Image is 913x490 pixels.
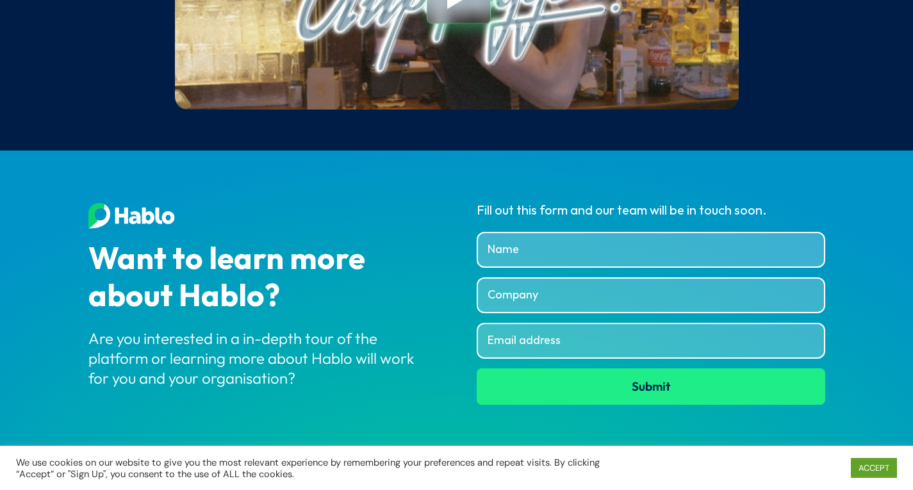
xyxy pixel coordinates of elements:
[477,202,825,219] div: Fill out this form and our team will be in touch soon.
[16,457,633,480] div: We use cookies on our website to give you the most relevant experience by remembering your prefer...
[477,368,825,404] button: Submit
[88,241,436,315] div: Want to learn more about Hablo?
[477,232,825,268] input: Name
[477,323,825,359] input: Email address
[477,277,825,313] input: Company
[88,329,436,389] div: Are you interested in a in-depth tour of the platform or learning more about Hablo will work for ...
[88,202,175,229] img: Hablo Footer Logo White
[851,458,897,478] a: ACCEPT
